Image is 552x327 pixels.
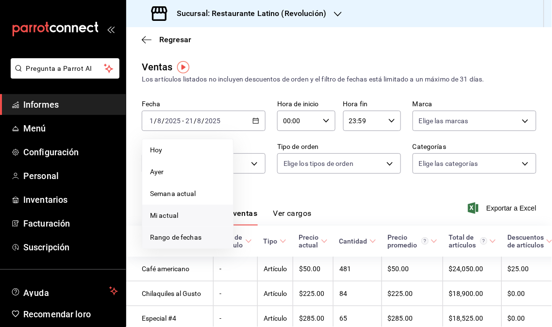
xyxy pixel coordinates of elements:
[185,117,194,125] input: --
[142,315,176,323] font: Especial #4
[177,61,189,73] img: Marcador de información sobre herramientas
[23,309,91,319] font: Recomendar loro
[388,265,409,273] font: $50.00
[165,117,181,125] input: ----
[508,233,544,249] font: Descuentos de artículos
[142,35,191,44] button: Regresar
[23,123,46,133] font: Menú
[107,25,115,33] button: abrir_cajón_menú
[264,237,286,245] span: Tipo
[11,58,119,79] button: Pregunta a Parrot AI
[154,117,157,125] font: /
[150,190,196,197] font: Semana actual
[449,290,484,298] font: $18,900.00
[197,117,202,125] input: --
[413,100,433,108] font: Marca
[177,9,326,18] font: Sucursal: Restaurante Latino (Revolución)
[264,315,287,323] font: Artículo
[157,117,162,125] input: --
[218,209,258,218] font: Ver ventas
[159,35,191,44] font: Regresar
[421,237,429,245] svg: Precio promedio = Total artículos / cantidad
[150,212,178,219] font: Mi actual
[264,265,287,273] font: Artículo
[343,100,368,108] font: Hora fin
[277,100,319,108] font: Hora de inicio
[388,290,413,298] font: $225.00
[299,315,324,323] font: $285.00
[23,147,79,157] font: Configuración
[273,209,312,218] font: Ver cargos
[284,160,353,167] font: Elige los tipos de orden
[299,233,319,249] font: Precio actual
[264,237,278,245] font: Tipo
[219,233,252,249] span: Tipo de artículo
[339,237,376,245] span: Cantidad
[388,233,437,249] span: Precio promedio
[149,117,154,125] input: --
[339,237,368,245] font: Cantidad
[388,233,418,249] font: Precio promedio
[486,204,536,212] font: Exportar a Excel
[449,265,484,273] font: $24,050.00
[413,143,446,151] font: Categorías
[219,265,221,273] font: -
[182,117,184,125] font: -
[7,70,119,81] a: Pregunta a Parrot AI
[419,117,468,125] font: Elige las marcas
[202,117,205,125] font: /
[142,265,189,273] font: Café americano
[23,195,67,205] font: Inventarios
[23,171,59,181] font: Personal
[339,290,347,298] font: 84
[299,290,324,298] font: $225.00
[23,288,50,298] font: Ayuda
[219,290,221,298] font: -
[339,315,347,323] font: 65
[23,218,70,229] font: Facturación
[470,202,536,214] button: Exportar a Excel
[388,315,413,323] font: $285.00
[277,143,319,151] font: Tipo de orden
[449,315,484,323] font: $18,525.00
[449,233,476,249] font: Total de artículos
[480,237,487,245] svg: El total de artículos considera cambios de precios en los artículos así como costos adicionales p...
[142,61,173,73] font: Ventas
[194,117,197,125] font: /
[150,233,201,241] font: Rango de fechas
[205,117,221,125] input: ----
[26,65,92,72] font: Pregunta a Parrot AI
[299,265,320,273] font: $50.00
[150,146,162,154] font: Hoy
[449,233,496,249] span: Total de artículos
[264,290,287,298] font: Artículo
[150,168,164,176] font: Ayer
[299,233,328,249] span: Precio actual
[508,315,525,323] font: $0.00
[23,99,59,110] font: Informes
[23,242,69,252] font: Suscripción
[508,265,529,273] font: $25.00
[142,100,161,108] font: Fecha
[219,315,221,323] font: -
[419,160,478,167] font: Elige las categorías
[162,117,165,125] font: /
[508,290,525,298] font: $0.00
[157,209,312,226] div: pestañas de navegación
[142,290,201,298] font: Chilaquiles al Gusto
[339,265,351,273] font: 481
[142,75,485,83] font: Los artículos listados no incluyen descuentos de orden y el filtro de fechas está limitado a un m...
